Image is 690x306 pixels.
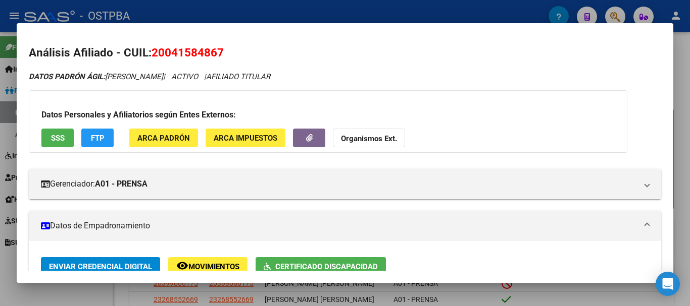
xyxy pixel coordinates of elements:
span: SSS [51,134,65,143]
mat-panel-title: Gerenciador: [41,178,637,190]
span: Certificado Discapacidad [275,262,378,271]
span: ARCA Impuestos [214,134,277,143]
span: ARCA Padrón [137,134,190,143]
button: FTP [81,129,114,147]
h2: Análisis Afiliado - CUIL: [29,44,661,62]
span: FTP [91,134,105,143]
button: ARCA Padrón [129,129,198,147]
span: Enviar Credencial Digital [49,262,152,271]
button: Organismos Ext. [333,129,405,147]
button: ARCA Impuestos [206,129,285,147]
div: Open Intercom Messenger [656,272,680,296]
button: Enviar Credencial Digital [41,257,160,276]
strong: A01 - PRENSA [95,178,147,190]
span: Movimientos [188,262,239,271]
mat-icon: remove_red_eye [176,260,188,272]
h3: Datos Personales y Afiliatorios según Entes Externos: [41,109,615,121]
button: Movimientos [168,257,248,276]
button: SSS [41,129,74,147]
strong: DATOS PADRÓN ÁGIL: [29,72,105,81]
span: [PERSON_NAME] [29,72,163,81]
i: | ACTIVO | [29,72,270,81]
mat-expansion-panel-header: Gerenciador:A01 - PRENSA [29,169,661,199]
mat-expansion-panel-header: Datos de Empadronamiento [29,211,661,241]
span: 20041584867 [152,46,224,59]
button: Certificado Discapacidad [256,257,386,276]
mat-panel-title: Datos de Empadronamiento [41,220,637,232]
strong: Organismos Ext. [341,134,397,143]
span: AFILIADO TITULAR [206,72,270,81]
